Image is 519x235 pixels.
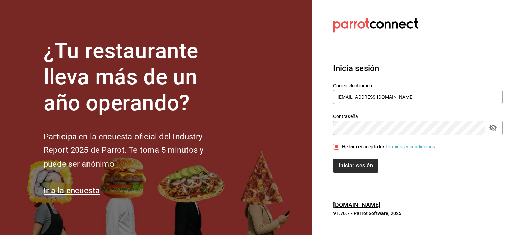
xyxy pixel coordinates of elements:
[333,210,503,217] p: V1.70.7 - Parrot Software, 2025.
[333,114,503,119] label: Contraseña
[333,159,378,173] button: Iniciar sesión
[333,201,381,208] a: [DOMAIN_NAME]
[342,143,437,150] div: He leído y acepto los
[385,144,436,149] a: Términos y condiciones.
[44,38,226,116] h1: ¿Tu restaurante lleva más de un año operando?
[487,122,499,134] button: passwordField
[333,90,503,104] input: Ingresa tu correo electrónico
[333,62,503,74] h3: Inicia sesión
[44,130,226,171] h2: Participa en la encuesta oficial del Industry Report 2025 de Parrot. Te toma 5 minutos y puede se...
[333,83,503,88] label: Correo electrónico
[44,186,100,195] a: Ir a la encuesta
